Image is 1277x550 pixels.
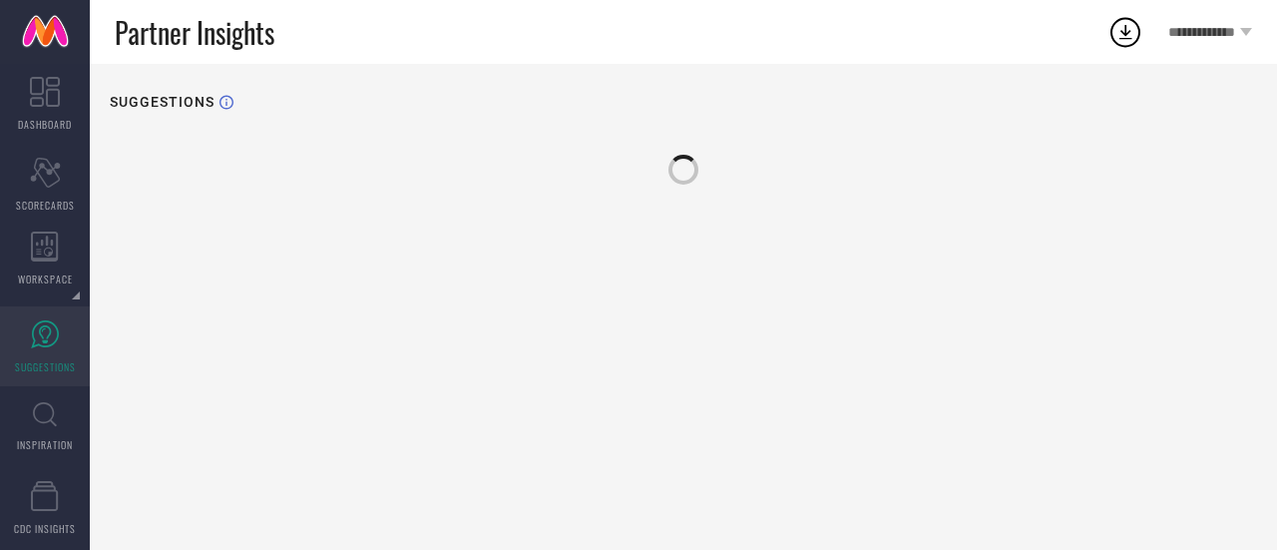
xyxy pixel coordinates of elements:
span: WORKSPACE [18,272,73,286]
span: DASHBOARD [18,117,72,132]
h1: SUGGESTIONS [110,94,214,110]
div: Open download list [1107,14,1143,50]
span: SUGGESTIONS [15,359,76,374]
span: Partner Insights [115,12,274,53]
span: CDC INSIGHTS [14,521,76,536]
span: INSPIRATION [17,437,73,452]
span: SCORECARDS [16,198,75,213]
